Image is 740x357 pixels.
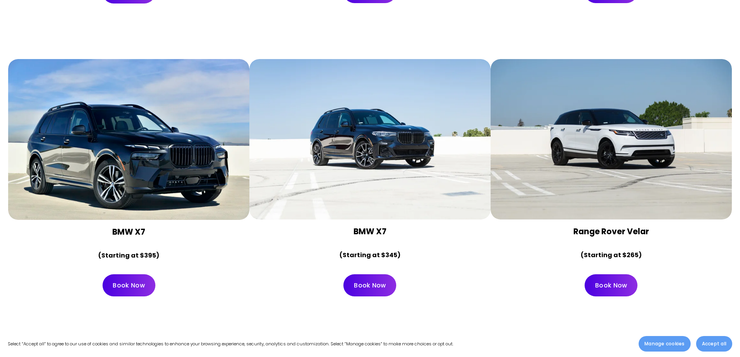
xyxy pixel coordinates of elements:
a: Book Now [343,274,396,296]
button: Manage cookies [639,336,690,352]
a: Book Now [585,274,637,296]
strong: (Starting at $395) [98,251,159,260]
p: Select “Accept all” to agree to our use of cookies and similar technologies to enhance your brows... [8,340,453,348]
strong: BMW X7 [112,226,145,237]
strong: (Starting at $265) [581,251,642,259]
span: Manage cookies [644,340,684,347]
a: Book Now [103,274,155,296]
strong: (Starting at $345) [340,251,400,259]
strong: BMW X7 [353,226,387,237]
span: Accept all [702,340,726,347]
button: Accept all [696,336,732,352]
strong: Range Rover Velar [573,226,649,237]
